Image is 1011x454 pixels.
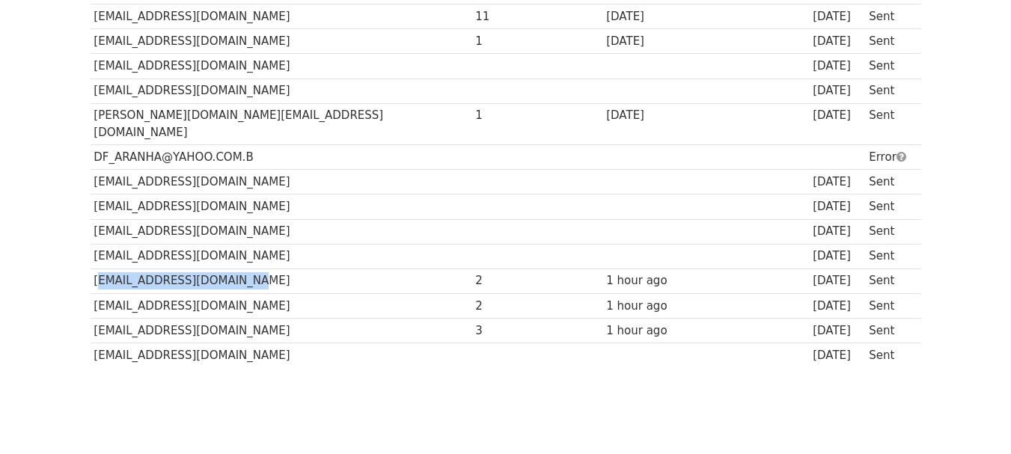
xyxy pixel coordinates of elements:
td: Error [865,145,913,170]
div: [DATE] [813,248,862,265]
td: Sent [865,194,913,219]
div: [DATE] [606,33,703,50]
td: Sent [865,293,913,318]
td: Sent [865,343,913,367]
td: [EMAIL_ADDRESS][DOMAIN_NAME] [91,194,472,219]
td: Sent [865,54,913,79]
td: [EMAIL_ADDRESS][DOMAIN_NAME] [91,170,472,194]
div: 1 hour ago [606,272,703,289]
td: [EMAIL_ADDRESS][DOMAIN_NAME] [91,244,472,269]
td: Sent [865,318,913,343]
td: Sent [865,29,913,54]
td: [EMAIL_ADDRESS][DOMAIN_NAME] [91,79,472,103]
div: [DATE] [813,107,862,124]
div: [DATE] [813,33,862,50]
td: Sent [865,269,913,293]
div: [DATE] [813,8,862,25]
div: [DATE] [606,8,703,25]
td: Sent [865,244,913,269]
div: [DATE] [813,347,862,364]
div: [DATE] [813,322,862,340]
td: [EMAIL_ADDRESS][DOMAIN_NAME] [91,29,472,54]
td: Sent [865,219,913,244]
td: [PERSON_NAME][DOMAIN_NAME][EMAIL_ADDRESS][DOMAIN_NAME] [91,103,472,145]
td: [EMAIL_ADDRESS][DOMAIN_NAME] [91,343,472,367]
td: [EMAIL_ADDRESS][DOMAIN_NAME] [91,269,472,293]
td: [EMAIL_ADDRESS][DOMAIN_NAME] [91,293,472,318]
td: [EMAIL_ADDRESS][DOMAIN_NAME] [91,219,472,244]
div: 1 [475,107,535,124]
div: [DATE] [813,198,862,215]
td: Sent [865,4,913,29]
div: [DATE] [813,272,862,289]
div: [DATE] [813,82,862,99]
div: [DATE] [813,58,862,75]
iframe: Chat Widget [936,382,1011,454]
div: [DATE] [813,174,862,191]
div: [DATE] [606,107,703,124]
div: 11 [475,8,535,25]
div: 3 [475,322,535,340]
td: [EMAIL_ADDRESS][DOMAIN_NAME] [91,54,472,79]
td: Sent [865,103,913,145]
td: DF_ARANHA@YAHOO.COM.B [91,145,472,170]
div: 2 [475,272,535,289]
td: [EMAIL_ADDRESS][DOMAIN_NAME] [91,318,472,343]
div: [DATE] [813,298,862,315]
div: [DATE] [813,223,862,240]
td: Sent [865,170,913,194]
td: [EMAIL_ADDRESS][DOMAIN_NAME] [91,4,472,29]
div: 1 hour ago [606,322,703,340]
div: 1 [475,33,535,50]
div: 2 [475,298,535,315]
td: Sent [865,79,913,103]
div: 1 hour ago [606,298,703,315]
